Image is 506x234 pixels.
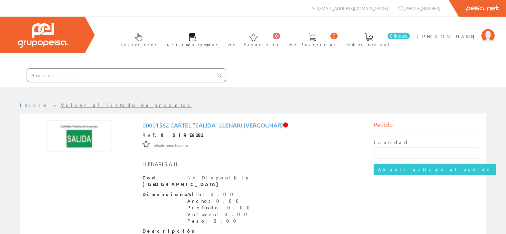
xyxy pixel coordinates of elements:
span: 0 [330,33,338,39]
a: Añadir como favorito [154,142,188,148]
span: [PHONE_NUMBER] [404,5,440,11]
a: Selectores [114,28,160,51]
a: Últimas compras [160,28,221,51]
span: [PERSON_NAME] [417,33,478,40]
span: 0 línea/s [388,33,410,39]
label: Cantidad [374,139,409,146]
div: Alto: 0.00 [187,191,254,198]
div: Profundo: 0.00 [187,204,254,211]
span: Art. favoritos [228,41,278,48]
span: Selectores [121,41,157,48]
strong: 0 SIRE6282 [161,132,203,138]
span: Ped. favoritos [289,41,336,48]
div: Ancho: 0.00 [187,198,254,204]
a: [PERSON_NAME] [417,28,495,34]
img: Grupo Peisa [18,23,68,48]
span: 0 [273,33,280,39]
span: Cod. [GEOGRAPHIC_DATA] [142,174,182,188]
div: Volumen: 0.00 [187,211,254,218]
div: Pedido [374,120,479,132]
span: Dimensiones [142,191,182,198]
span: Últimas compras [167,41,218,48]
span: [EMAIL_ADDRESS][DOMAIN_NAME] [318,5,388,11]
input: Añadir artículo al pedido [374,164,496,175]
a: Inicio [20,102,48,108]
div: Peso: 0.00 [187,218,254,224]
input: Buscar ... [27,69,213,82]
span: Añadir como favorito [154,143,188,148]
a: Volver al listado de productos [61,102,192,108]
div: No Disponible [187,174,251,181]
img: Foto artículo 00001562 Cartel [48,120,111,151]
h1: 00001562 Cartel "salida" Llenari (vergolmar) [142,122,364,128]
span: Pedido actual [346,41,392,48]
div: Ref. [142,132,364,138]
div: LLENARI S.A.U. [137,160,272,168]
